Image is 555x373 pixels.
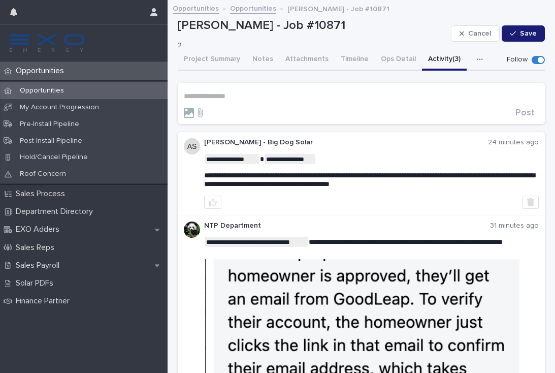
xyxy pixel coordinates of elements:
[511,108,539,117] button: Post
[502,25,545,42] button: Save
[230,2,276,14] a: Opportunities
[12,137,90,145] p: Post-Install Pipeline
[279,49,335,71] button: Attachments
[204,222,490,230] p: NTP Department
[12,261,68,270] p: Sales Payroll
[515,108,535,117] span: Post
[12,207,101,216] p: Department Directory
[12,189,73,199] p: Sales Process
[335,49,375,71] button: Timeline
[12,66,72,76] p: Opportunities
[204,196,221,209] button: like this post
[490,222,539,230] p: 31 minutes ago
[12,296,78,306] p: Finance Partner
[451,25,500,42] button: Cancel
[523,196,539,209] button: Delete post
[246,49,279,71] button: Notes
[422,49,467,71] button: Activity (3)
[12,243,62,253] p: Sales Reps
[178,49,246,71] button: Project Summary
[184,222,200,238] img: xAN0hIuuRGCzrQ3Mt8jC
[173,2,219,14] a: Opportunities
[12,103,107,112] p: My Account Progression
[12,153,96,162] p: Hold/Cancel Pipeline
[287,3,389,14] p: [PERSON_NAME] - Job #10871
[468,30,491,37] span: Cancel
[520,30,537,37] span: Save
[8,33,85,53] img: FKS5r6ZBThi8E5hshIGi
[12,120,87,129] p: Pre-Install Pipeline
[178,41,443,50] p: 2
[12,278,61,288] p: Solar PDFs
[375,49,422,71] button: Ops Detail
[488,138,539,147] p: 24 minutes ago
[178,18,447,33] p: [PERSON_NAME] - Job #10871
[507,55,528,64] p: Follow
[12,225,68,234] p: EXO Adders
[204,138,488,147] p: [PERSON_NAME] - Big Dog Solar
[12,170,74,178] p: Roof Concern
[12,86,72,95] p: Opportunities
